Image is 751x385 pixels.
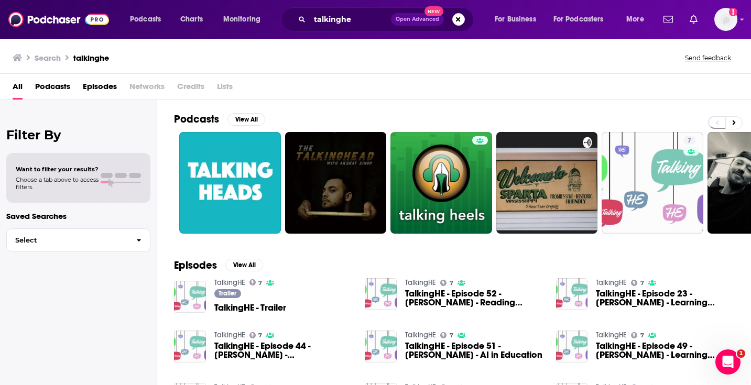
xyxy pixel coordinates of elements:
img: Podchaser - Follow, Share and Rate Podcasts [8,9,109,29]
a: Show notifications dropdown [685,10,702,28]
a: 7 [683,136,695,145]
button: View All [227,113,265,126]
a: 7 [631,280,644,286]
span: Networks [129,78,165,100]
span: Trailer [219,290,236,296]
span: 7 [640,281,644,285]
img: TalkingHE - Episode 49 - Leonard Houx - Learning Design Part 1 [556,331,588,362]
a: All [13,78,23,100]
a: TalkingHE - Episode 52 - Joe Ferraro - Reading Comprehension [405,289,543,307]
a: PodcastsView All [174,113,265,126]
span: Select [7,237,128,244]
span: TalkingHE - Episode 52 - [PERSON_NAME] - Reading Comprehension [405,289,543,307]
h2: Episodes [174,259,217,272]
a: EpisodesView All [174,259,263,272]
span: TalkingHE - Episode 44 - [PERSON_NAME] - Interdisciplinary Education [214,342,353,359]
span: Open Advanced [396,17,439,22]
h2: Podcasts [174,113,219,126]
p: Saved Searches [6,211,150,221]
span: Choose a tab above to access filters. [16,176,99,191]
span: 1 [737,349,745,358]
a: Charts [173,11,209,28]
h3: talkinghe [73,53,109,63]
button: Send feedback [682,53,734,62]
a: 7 [440,280,453,286]
button: open menu [123,11,175,28]
div: Search podcasts, credits, & more... [291,7,484,31]
a: TalkingHE [405,331,436,339]
a: Podcasts [35,78,70,100]
a: TalkingHE - Episode 44 - Professor Carl Gombrich - Interdisciplinary Education [214,342,353,359]
a: TalkingHE [405,278,436,287]
button: Open AdvancedNew [391,13,444,26]
h2: Filter By [6,127,150,142]
span: Podcasts [130,12,161,27]
span: Want to filter your results? [16,166,99,173]
a: 7 [249,279,263,285]
iframe: Intercom live chat [715,349,741,375]
a: 7 [249,332,263,338]
a: TalkingHE - Trailer [214,303,286,312]
a: TalkingHE [596,331,627,339]
button: open menu [216,11,274,28]
button: Show profile menu [714,8,737,31]
span: 7 [258,333,262,338]
a: 7 [602,132,703,234]
a: TalkingHE [214,278,245,287]
span: TalkingHE - Episode 51 - [PERSON_NAME] - AI in Education [405,342,543,359]
a: TalkingHE - Episode 49 - Leonard Houx - Learning Design Part 1 [596,342,734,359]
span: Credits [177,78,204,100]
span: New [425,6,443,16]
span: More [626,12,644,27]
img: TalkingHE - Episode 51 - Dan Fitzpatrick - AI in Education [365,331,397,362]
button: open menu [619,11,657,28]
span: 7 [258,281,262,285]
button: open menu [487,11,549,28]
input: Search podcasts, credits, & more... [310,11,391,28]
span: TalkingHE - Episode 49 - [PERSON_NAME] - Learning Design Part 1 [596,342,734,359]
span: Monitoring [223,12,260,27]
span: Charts [180,12,203,27]
a: TalkingHE - Episode 51 - Dan Fitzpatrick - AI in Education [405,342,543,359]
span: Lists [217,78,233,100]
span: For Business [495,12,536,27]
button: View All [225,259,263,271]
span: 7 [450,333,453,338]
h3: Search [35,53,61,63]
a: TalkingHE [214,331,245,339]
button: open menu [547,11,619,28]
span: 7 [640,333,644,338]
img: TalkingHE - Episode 23 - Dr Jenny Lawrence - Learning Relationships [556,278,588,310]
svg: Add a profile image [729,8,737,16]
a: 7 [631,332,644,338]
span: TalkingHE - Episode 23 - [PERSON_NAME] - Learning Relationships [596,289,734,307]
a: Episodes [83,78,117,100]
a: 7 [440,332,453,338]
a: TalkingHE - Episode 23 - Dr Jenny Lawrence - Learning Relationships [596,289,734,307]
span: For Podcasters [553,12,604,27]
button: Select [6,228,150,252]
a: Show notifications dropdown [659,10,677,28]
img: User Profile [714,8,737,31]
span: 7 [450,281,453,285]
img: TalkingHE - Episode 52 - Joe Ferraro - Reading Comprehension [365,278,397,310]
span: Logged in as systemsteam [714,8,737,31]
img: TalkingHE - Trailer [174,281,206,313]
img: TalkingHE - Episode 44 - Professor Carl Gombrich - Interdisciplinary Education [174,331,206,362]
span: 7 [688,136,691,146]
a: TalkingHE [596,278,627,287]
